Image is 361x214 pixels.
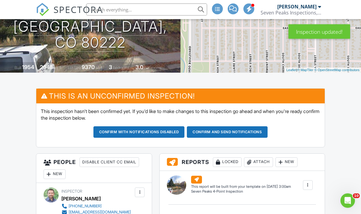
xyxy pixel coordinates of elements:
[36,8,103,21] a: SPECTORA
[160,154,324,171] h3: Reports
[288,24,350,39] div: Inspection updated!
[22,64,34,71] div: 1954
[191,184,291,189] div: This report will be built from your template on [DATE] 3:00am
[286,68,296,72] a: Leaflet
[68,66,81,70] span: Lot Size
[36,154,152,183] h3: People
[213,158,242,167] div: Locked
[113,66,130,70] span: bedrooms
[187,127,268,138] button: Confirm and send notifications
[340,194,355,208] iframe: Intercom live chat
[44,170,66,179] div: New
[135,64,143,71] div: 3.0
[96,66,103,70] span: sq.ft.
[353,194,360,198] span: 10
[54,3,103,16] span: SPECTORA
[80,158,139,167] div: Disable Client CC Email
[86,4,207,16] input: Search everything...
[15,66,21,70] span: Built
[261,10,321,16] div: Seven Peaks Inspections, LLC
[244,158,273,167] div: Attach
[191,189,291,194] div: Seven Peaks 4-Point Inspection
[69,204,102,209] div: [PHONE_NUMBER]
[314,68,359,72] a: © OpenStreetMap contributors
[36,89,324,104] h3: This is an Unconfirmed Inspection!
[36,3,49,16] img: The Best Home Inspection Software - Spectora
[54,66,62,70] span: sq. ft.
[40,64,53,71] div: 2648
[285,68,361,73] div: |
[144,66,161,70] span: bathrooms
[275,158,298,167] div: New
[61,189,82,194] span: Inspector
[277,4,317,10] div: [PERSON_NAME]
[61,194,101,203] div: [PERSON_NAME]
[297,68,314,72] a: © MapTiler
[93,127,185,138] button: Confirm with notifications disabled
[109,64,112,71] div: 3
[61,203,131,209] a: [PHONE_NUMBER]
[82,64,95,71] div: 9370
[41,108,320,122] p: This inspection hasn't been confirmed yet. If you'd like to make changes to this inspection go ah...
